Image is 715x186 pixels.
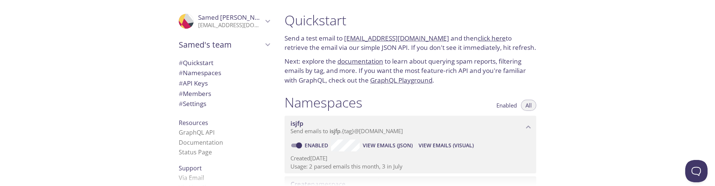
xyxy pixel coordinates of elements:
[179,138,223,147] a: Documentation
[173,35,276,54] div: Samed's team
[173,9,276,33] div: Samed Deger
[285,116,536,139] div: isjfp namespace
[416,139,477,151] button: View Emails (Visual)
[179,79,208,87] span: API Keys
[285,57,536,85] p: Next: explore the to learn about querying spam reports, filtering emails by tag, and more. If you...
[173,89,276,99] div: Members
[290,119,304,128] span: isjfp
[179,58,213,67] span: Quickstart
[179,148,212,156] a: Status Page
[304,142,331,149] a: Enabled
[285,12,536,29] h1: Quickstart
[419,141,474,150] span: View Emails (Visual)
[179,99,206,108] span: Settings
[521,100,536,111] button: All
[179,68,221,77] span: Namespaces
[173,68,276,78] div: Namespaces
[478,34,506,42] a: click here
[198,13,270,22] span: Samed [PERSON_NAME]
[685,160,708,182] iframe: Help Scout Beacon - Open
[179,164,202,172] span: Support
[290,163,530,170] p: Usage: 2 parsed emails this month, 3 in July
[492,100,521,111] button: Enabled
[290,154,530,162] p: Created [DATE]
[285,33,536,52] p: Send a test email to and then to retrieve the email via our simple JSON API. If you don't see it ...
[330,127,340,135] span: isjfp
[179,119,208,127] span: Resources
[360,139,416,151] button: View Emails (JSON)
[290,127,403,135] span: Send emails to . {tag} @[DOMAIN_NAME]
[179,39,263,50] span: Samed's team
[173,58,276,68] div: Quickstart
[179,89,183,98] span: #
[179,128,214,137] a: GraphQL API
[179,89,211,98] span: Members
[173,78,276,89] div: API Keys
[344,34,449,42] a: [EMAIL_ADDRESS][DOMAIN_NAME]
[173,99,276,109] div: Team Settings
[285,94,362,111] h1: Namespaces
[337,57,383,65] a: documentation
[198,22,263,29] p: [EMAIL_ADDRESS][DOMAIN_NAME]
[179,58,183,67] span: #
[370,76,432,84] a: GraphQL Playground
[179,68,183,77] span: #
[179,99,183,108] span: #
[179,79,183,87] span: #
[363,141,413,150] span: View Emails (JSON)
